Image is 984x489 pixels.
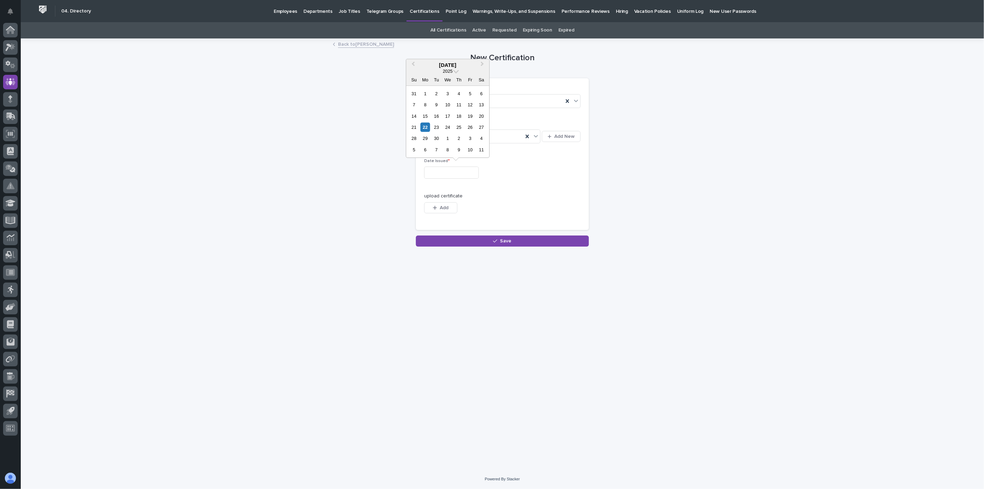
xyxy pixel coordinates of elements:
[409,111,419,121] div: Choose Sunday, September 14th, 2025
[443,123,452,132] div: Choose Wednesday, September 24th, 2025
[443,89,452,98] div: Choose Wednesday, September 3rd, 2025
[443,134,452,143] div: Choose Wednesday, October 1st, 2025
[485,477,520,481] a: Powered By Stacker
[477,123,486,132] div: Choose Saturday, September 27th, 2025
[432,75,441,85] div: Tu
[443,100,452,109] div: Choose Wednesday, September 10th, 2025
[3,471,18,486] button: users-avatar
[416,53,589,63] h1: New Certification
[406,62,489,68] div: [DATE]
[421,100,430,109] div: Choose Monday, September 8th, 2025
[9,8,18,19] div: Notifications
[523,22,552,38] a: Expiring Soon
[409,100,419,109] div: Choose Sunday, September 7th, 2025
[465,89,475,98] div: Choose Friday, September 5th, 2025
[443,145,452,154] div: Choose Wednesday, October 8th, 2025
[409,75,419,85] div: Su
[61,8,91,14] h2: 04. Directory
[36,3,49,16] img: Workspace Logo
[477,134,486,143] div: Choose Saturday, October 4th, 2025
[465,134,475,143] div: Choose Friday, October 3rd, 2025
[454,111,464,121] div: Choose Thursday, September 18th, 2025
[454,89,464,98] div: Choose Thursday, September 4th, 2025
[424,202,457,213] button: Add
[408,88,487,155] div: month 2025-09
[465,123,475,132] div: Choose Friday, September 26th, 2025
[465,100,475,109] div: Choose Friday, September 12th, 2025
[409,89,419,98] div: Choose Sunday, August 31st, 2025
[454,100,464,109] div: Choose Thursday, September 11th, 2025
[432,145,441,154] div: Choose Tuesday, October 7th, 2025
[421,89,430,98] div: Choose Monday, September 1st, 2025
[432,134,441,143] div: Choose Tuesday, September 30th, 2025
[443,111,452,121] div: Choose Wednesday, September 17th, 2025
[421,111,430,121] div: Choose Monday, September 15th, 2025
[421,134,430,143] div: Choose Monday, September 29th, 2025
[409,134,419,143] div: Choose Sunday, September 28th, 2025
[416,235,589,247] button: Save
[3,4,18,19] button: Notifications
[477,111,486,121] div: Choose Saturday, September 20th, 2025
[432,100,441,109] div: Choose Tuesday, September 9th, 2025
[454,75,464,85] div: Th
[432,111,441,121] div: Choose Tuesday, September 16th, 2025
[465,145,475,154] div: Choose Friday, October 10th, 2025
[454,134,464,143] div: Choose Thursday, October 2nd, 2025
[430,22,466,38] a: All Certifications
[421,123,430,132] div: Choose Monday, September 22nd, 2025
[465,111,475,121] div: Choose Friday, September 19th, 2025
[440,205,449,210] span: Add
[409,123,419,132] div: Choose Sunday, September 21st, 2025
[558,22,574,38] a: Expired
[443,69,453,74] span: 2025
[407,60,418,71] button: Previous Month
[443,75,452,85] div: We
[542,131,581,142] button: Add New
[421,145,430,154] div: Choose Monday, October 6th, 2025
[338,40,394,48] a: Back to[PERSON_NAME]
[465,75,475,85] div: Fr
[477,60,489,71] button: Next Month
[477,89,486,98] div: Choose Saturday, September 6th, 2025
[477,75,486,85] div: Sa
[454,123,464,132] div: Choose Thursday, September 25th, 2025
[432,123,441,132] div: Choose Tuesday, September 23rd, 2025
[477,145,486,154] div: Choose Saturday, October 11th, 2025
[421,75,430,85] div: Mo
[500,239,512,243] span: Save
[409,145,419,154] div: Choose Sunday, October 5th, 2025
[432,89,441,98] div: Choose Tuesday, September 2nd, 2025
[492,22,517,38] a: Requested
[424,193,581,200] p: upload certificate
[454,145,464,154] div: Choose Thursday, October 9th, 2025
[554,134,575,139] span: Add New
[473,22,486,38] a: Active
[477,100,486,109] div: Choose Saturday, September 13th, 2025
